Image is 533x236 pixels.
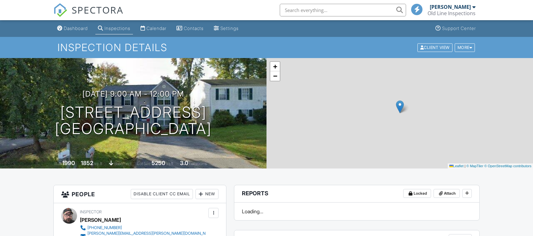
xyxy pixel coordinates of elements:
[62,160,75,166] div: 1990
[81,160,93,166] div: 1852
[55,104,212,138] h1: [STREET_ADDRESS] [GEOGRAPHIC_DATA]
[396,100,404,113] img: Marker
[80,225,207,231] a: [PHONE_NUMBER]
[147,26,166,31] div: Calendar
[54,185,226,203] h3: People
[131,189,193,199] div: Disable Client CC Email
[87,225,122,230] div: [PHONE_NUMBER]
[54,161,61,166] span: Built
[280,4,406,16] input: Search everything...
[53,9,123,22] a: SPECTORA
[220,26,239,31] div: Settings
[430,4,471,10] div: [PERSON_NAME]
[184,26,204,31] div: Contacts
[114,161,131,166] span: basement
[273,62,277,70] span: +
[195,189,219,199] div: New
[94,161,103,166] span: sq. ft.
[80,209,102,214] span: Inspector
[417,43,452,52] div: Client View
[466,164,483,168] a: © MapTiler
[464,164,465,168] span: |
[82,90,184,98] h3: [DATE] 9:00 am - 12:00 pm
[64,26,88,31] div: Dashboard
[273,72,277,80] span: −
[428,10,476,16] div: Old Line Inspections
[270,62,280,71] a: Zoom in
[484,164,531,168] a: © OpenStreetMap contributors
[270,71,280,81] a: Zoom out
[433,23,478,34] a: Support Center
[138,23,169,34] a: Calendar
[180,160,188,166] div: 3.0
[174,23,206,34] a: Contacts
[53,3,67,17] img: The Best Home Inspection Software - Spectora
[72,3,123,16] span: SPECTORA
[189,161,207,166] span: bathrooms
[55,23,90,34] a: Dashboard
[152,160,165,166] div: 5250
[455,43,475,52] div: More
[105,26,130,31] div: Inspections
[417,45,454,50] a: Client View
[57,42,476,53] h1: Inspection Details
[442,26,476,31] div: Support Center
[211,23,241,34] a: Settings
[449,164,464,168] a: Leaflet
[80,215,121,225] div: [PERSON_NAME]
[166,161,174,166] span: sq.ft.
[95,23,133,34] a: Inspections
[137,161,151,166] span: Lot Size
